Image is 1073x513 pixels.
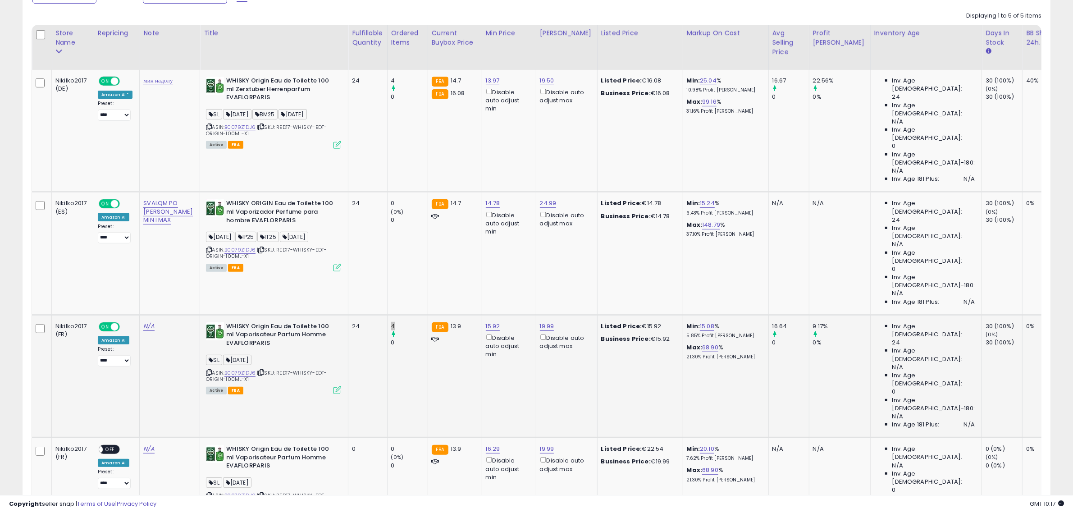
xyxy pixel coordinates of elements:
[206,124,327,137] span: | SKU: RED17-WHISKY-EDT-ORIGIN-100ML-X1
[235,232,256,242] span: IP25
[986,28,1018,47] div: Days In Stock
[100,323,111,330] span: ON
[432,77,448,87] small: FBA
[892,93,900,101] span: 24
[206,77,341,148] div: ASIN:
[98,91,133,99] div: Amazon AI *
[687,466,703,474] b: Max:
[986,199,1022,207] div: 30 (100%)
[223,477,251,488] span: [DATE]
[486,210,529,236] div: Disable auto adjust min
[98,346,133,366] div: Preset:
[601,458,676,466] div: €19.99
[687,108,762,115] p: 31.16% Profit [PERSON_NAME]
[55,322,87,339] div: Nikilko2017 (FR)
[892,224,975,240] span: Inv. Age [DEMOGRAPHIC_DATA]:
[103,446,117,453] span: OFF
[813,199,863,207] div: N/A
[772,199,802,207] div: N/A
[892,470,975,486] span: Inv. Age [DEMOGRAPHIC_DATA]:
[892,167,903,175] span: N/A
[55,445,87,461] div: Nikilko2017 (FR)
[601,199,676,207] div: €14.78
[391,445,428,453] div: 0
[813,339,870,347] div: 0%
[143,444,154,453] a: N/A
[986,322,1022,330] div: 30 (100%)
[55,77,87,93] div: Nikilko2017 (DE)
[601,77,676,85] div: €16.08
[223,109,251,119] span: [DATE]
[892,486,896,494] span: 0
[352,77,380,85] div: 24
[143,199,193,224] a: SVALQM PO [PERSON_NAME] MIN I MAX
[98,459,129,467] div: Amazon AI
[206,232,234,242] span: [DATE]
[279,109,307,119] span: [DATE]
[892,421,940,429] span: Inv. Age 181 Plus:
[540,199,557,208] a: 24.99
[1026,199,1056,207] div: 0%
[98,224,133,244] div: Preset:
[601,457,651,466] b: Business Price:
[892,462,903,470] span: N/A
[486,444,500,453] a: 16.29
[601,335,676,343] div: €15.92
[451,199,461,207] span: 14.7
[687,98,762,115] div: %
[1026,28,1059,47] div: BB Share 24h.
[772,93,809,101] div: 0
[892,388,896,396] span: 0
[813,445,863,453] div: N/A
[100,78,111,85] span: ON
[280,232,308,242] span: [DATE]
[892,151,975,167] span: Inv. Age [DEMOGRAPHIC_DATA]-180:
[228,387,243,394] span: FBA
[252,109,278,119] span: BM25
[206,445,224,463] img: 51YnxL8xu6L._SL40_.jpg
[687,87,762,93] p: 10.98% Profit [PERSON_NAME]
[98,101,133,121] div: Preset:
[687,322,762,339] div: %
[391,28,424,47] div: Ordered Items
[206,369,327,383] span: | SKU: RED17-WHISKY-EDT-ORIGIN-100ML-X1
[966,12,1041,20] div: Displaying 1 to 5 of 5 items
[986,93,1022,101] div: 30 (100%)
[687,445,762,462] div: %
[451,444,461,453] span: 13.9
[77,499,115,508] a: Terms of Use
[687,77,762,93] div: %
[117,499,156,508] a: Privacy Policy
[813,322,870,330] div: 9.17%
[486,455,529,481] div: Disable auto adjust min
[206,199,224,217] img: 51YnxL8xu6L._SL40_.jpg
[55,199,87,215] div: Nikilko2017 (ES)
[813,28,867,47] div: Profit [PERSON_NAME]
[687,210,762,216] p: 6.43% Profit [PERSON_NAME]
[986,77,1022,85] div: 30 (100%)
[700,444,714,453] a: 20.10
[986,216,1022,224] div: 30 (100%)
[352,199,380,207] div: 24
[352,445,380,453] div: 0
[206,387,227,394] span: All listings currently available for purchase on Amazon
[98,213,129,221] div: Amazon AI
[432,445,448,455] small: FBA
[772,28,805,57] div: Avg Selling Price
[100,200,111,208] span: ON
[892,363,903,371] span: N/A
[257,232,279,242] span: IT25
[391,453,404,461] small: (0%)
[432,28,478,47] div: Current Buybox Price
[813,93,870,101] div: 0%
[486,28,532,38] div: Min Price
[223,355,251,365] span: [DATE]
[986,85,998,92] small: (0%)
[986,445,1022,453] div: 0 (0%)
[486,322,500,331] a: 15.92
[892,289,903,298] span: N/A
[687,28,765,38] div: Markup on Cost
[601,76,642,85] b: Listed Price:
[228,141,243,149] span: FBA
[702,97,717,106] a: 99.16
